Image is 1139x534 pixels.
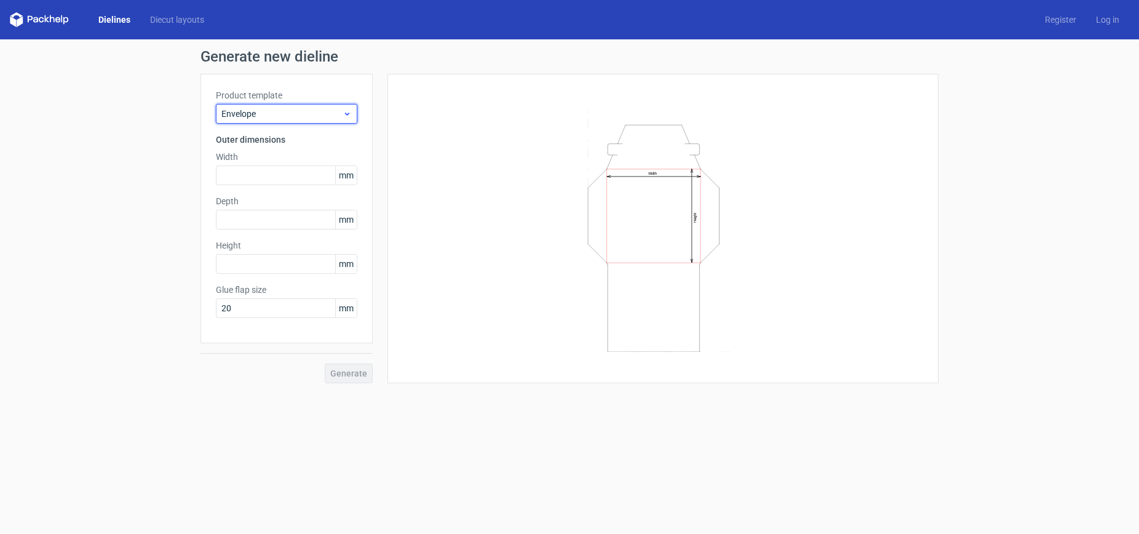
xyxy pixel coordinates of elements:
[216,133,357,146] h3: Outer dimensions
[216,284,357,296] label: Glue flap size
[216,151,357,163] label: Width
[200,49,939,64] h1: Generate new dieline
[648,171,657,175] text: Width
[216,239,357,252] label: Height
[335,166,357,185] span: mm
[1086,14,1129,26] a: Log in
[216,195,357,207] label: Depth
[335,299,357,317] span: mm
[89,14,140,26] a: Dielines
[335,255,357,273] span: mm
[221,108,343,120] span: Envelope
[216,89,357,102] label: Product template
[693,212,697,222] text: Height
[335,210,357,229] span: mm
[140,14,214,26] a: Diecut layouts
[1035,14,1086,26] a: Register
